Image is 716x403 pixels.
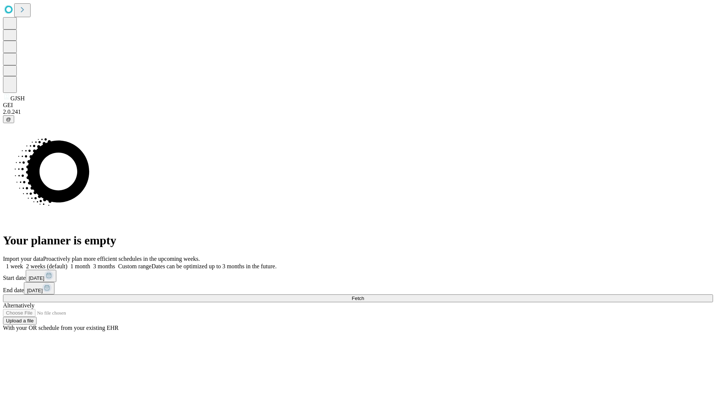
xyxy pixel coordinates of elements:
span: [DATE] [29,275,44,281]
span: With your OR schedule from your existing EHR [3,325,119,331]
button: Fetch [3,294,713,302]
button: @ [3,115,14,123]
span: 1 month [70,263,90,269]
span: Fetch [352,296,364,301]
span: 1 week [6,263,23,269]
span: 3 months [93,263,115,269]
span: 2 weeks (default) [26,263,67,269]
button: [DATE] [24,282,54,294]
span: Dates can be optimized up to 3 months in the future. [151,263,276,269]
span: Import your data [3,256,43,262]
span: [DATE] [27,288,43,293]
div: Start date [3,270,713,282]
div: GEI [3,102,713,109]
div: End date [3,282,713,294]
span: Custom range [118,263,151,269]
div: 2.0.241 [3,109,713,115]
button: Upload a file [3,317,37,325]
span: Alternatively [3,302,34,309]
span: Proactively plan more efficient schedules in the upcoming weeks. [43,256,200,262]
span: @ [6,116,11,122]
h1: Your planner is empty [3,234,713,247]
span: GJSH [10,95,25,101]
button: [DATE] [26,270,56,282]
